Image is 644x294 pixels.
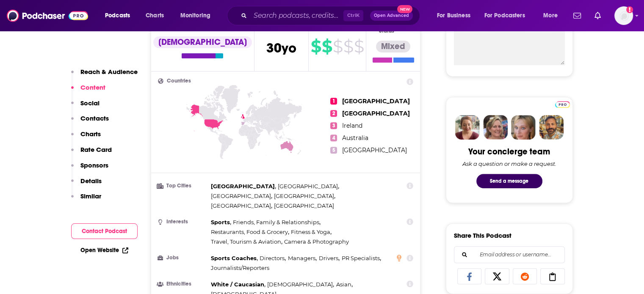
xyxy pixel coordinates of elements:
[153,36,252,48] div: [DEMOGRAPHIC_DATA]
[555,101,570,108] img: Podchaser Pro
[250,9,343,22] input: Search podcasts, credits, & more...
[342,146,407,154] span: [GEOGRAPHIC_DATA]
[343,10,363,21] span: Ctrl K
[80,114,109,122] p: Contacts
[180,10,210,22] span: Monitoring
[80,247,128,254] a: Open Website
[454,231,511,239] h3: Share This Podcast
[211,183,275,190] span: [GEOGRAPHIC_DATA]
[461,247,558,263] input: Email address or username...
[570,8,584,23] a: Show notifications dropdown
[211,227,289,237] span: ,
[330,122,337,129] span: 3
[454,246,565,263] div: Search followers
[233,219,319,225] span: Friends, Family & Relationships
[80,130,101,138] p: Charts
[485,268,509,284] a: Share on X/Twitter
[322,40,332,53] span: $
[274,191,335,201] span: ,
[291,227,332,237] span: ,
[158,255,207,261] h3: Jobs
[284,238,349,245] span: Camera & Photography
[333,40,343,53] span: $
[483,115,508,140] img: Barbara Profile
[174,9,221,22] button: open menu
[437,10,470,22] span: For Business
[71,146,112,161] button: Rate Card
[80,177,102,185] p: Details
[211,228,288,235] span: Restaurants, Food & Grocery
[476,174,542,188] button: Send a message
[211,191,272,201] span: ,
[80,146,112,154] p: Rate Card
[267,280,334,289] span: ,
[211,238,281,245] span: Travel, Tourism & Aviation
[376,41,410,52] div: Mixed
[211,264,269,271] span: Journalists/Reporters
[274,202,334,209] span: [GEOGRAPHIC_DATA]
[397,5,412,13] span: New
[455,115,480,140] img: Sydney Profile
[336,280,353,289] span: ,
[146,10,164,22] span: Charts
[379,23,405,34] span: Parental Status
[158,183,207,189] h3: Top Cities
[342,255,380,261] span: PR Specialists
[99,9,141,22] button: open menu
[614,6,633,25] button: Show profile menu
[319,253,340,263] span: ,
[288,253,317,263] span: ,
[342,134,368,142] span: Australia
[71,114,109,130] button: Contacts
[354,40,364,53] span: $
[342,253,381,263] span: ,
[211,237,282,247] span: ,
[211,217,231,227] span: ,
[80,192,101,200] p: Similar
[71,177,102,192] button: Details
[71,99,100,115] button: Social
[233,217,321,227] span: ,
[274,192,334,199] span: [GEOGRAPHIC_DATA]
[7,8,88,24] img: Podchaser - Follow, Share and Rate Podcasts
[80,68,138,76] p: Reach & Audience
[211,281,264,288] span: White / Caucasian
[211,255,257,261] span: Sports Coaches
[211,192,271,199] span: [GEOGRAPHIC_DATA]
[626,6,633,13] svg: Add a profile image
[374,14,409,18] span: Open Advanced
[342,97,410,105] span: [GEOGRAPHIC_DATA]
[319,255,338,261] span: Drivers
[311,40,321,53] span: $
[614,6,633,25] span: Logged in as notablypr2
[211,202,271,209] span: [GEOGRAPHIC_DATA]
[291,228,330,235] span: Fitness & Yoga
[431,9,481,22] button: open menu
[343,40,353,53] span: $
[167,78,191,84] span: Countries
[330,110,337,117] span: 2
[71,161,108,177] button: Sponsors
[513,268,537,284] a: Share on Reddit
[484,10,525,22] span: For Podcasters
[211,280,265,289] span: ,
[462,160,556,167] div: Ask a question or make a request.
[537,9,568,22] button: open menu
[211,219,230,225] span: Sports
[330,147,337,154] span: 5
[342,110,410,117] span: [GEOGRAPHIC_DATA]
[468,146,550,157] div: Your concierge team
[330,135,337,141] span: 4
[158,219,207,225] h3: Interests
[539,115,564,140] img: Jon Profile
[278,183,338,190] span: [GEOGRAPHIC_DATA]
[80,161,108,169] p: Sponsors
[370,11,413,21] button: Open AdvancedNew
[543,10,558,22] span: More
[260,255,285,261] span: Directors
[540,268,565,284] a: Copy Link
[479,9,537,22] button: open menu
[158,281,207,287] h3: Ethnicities
[71,130,101,146] button: Charts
